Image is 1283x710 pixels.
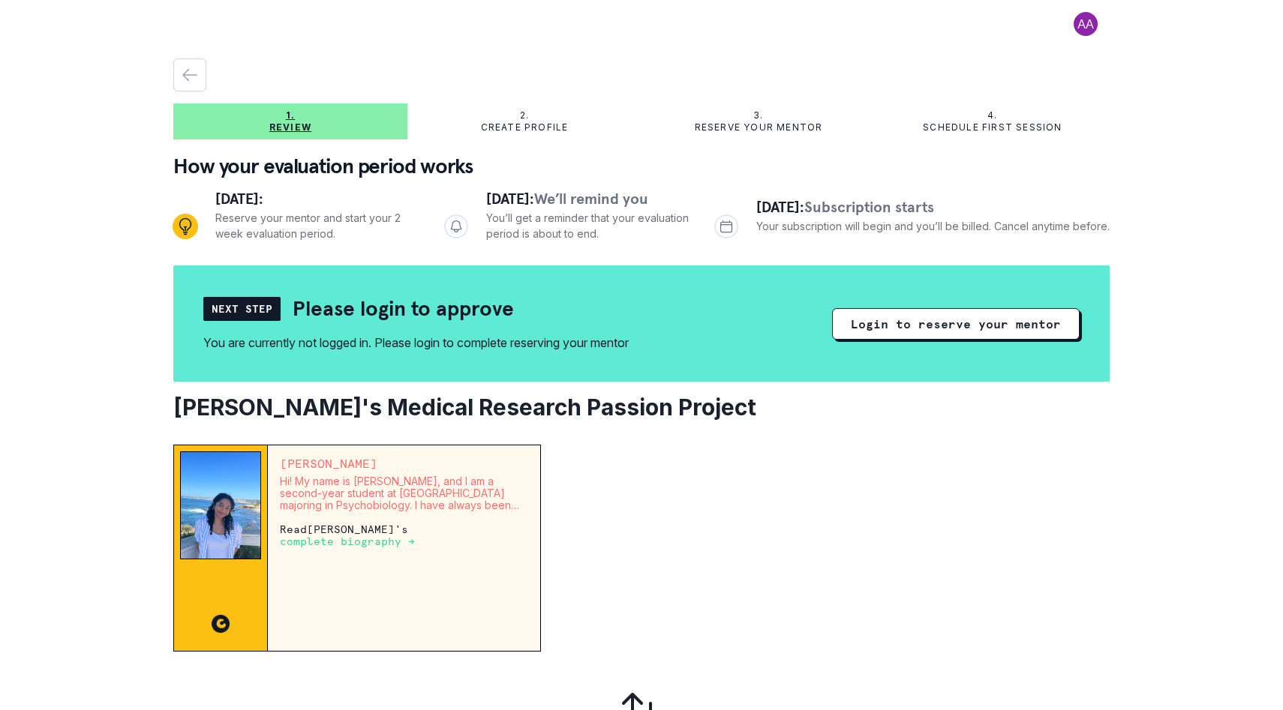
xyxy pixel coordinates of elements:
[280,475,528,511] p: Hi! My name is [PERSON_NAME], and I am a second-year student at [GEOGRAPHIC_DATA] majoring in Psy...
[481,121,569,133] p: Create profile
[534,189,648,208] span: We’ll remind you
[804,197,934,217] span: Subscription starts
[280,535,415,547] a: complete biography →
[203,334,629,352] div: You are currently not logged in. Please login to complete reserving your mentor
[280,457,528,469] p: [PERSON_NAME]
[753,109,763,121] p: 3.
[173,151,1110,181] p: How your evaluation period works
[756,197,804,217] span: [DATE]:
[280,535,415,547] p: complete biography →
[486,210,691,241] p: You’ll get a reminder that your evaluation period is about to end.
[923,121,1062,133] p: Schedule first session
[180,451,261,559] img: Mentor Image
[987,109,997,121] p: 4.
[520,109,529,121] p: 2.
[269,121,311,133] p: Review
[286,109,295,121] p: 1.
[695,121,823,133] p: Reserve your mentor
[173,394,1110,421] h2: [PERSON_NAME]'s Medical Research Passion Project
[280,523,528,547] p: Read [PERSON_NAME] 's
[212,615,230,633] img: CC image
[756,218,1110,234] p: Your subscription will begin and you’ll be billed. Cancel anytime before.
[486,189,534,208] span: [DATE]:
[215,210,420,241] p: Reserve your mentor and start your 2 week evaluation period.
[215,189,263,208] span: [DATE]:
[832,308,1080,340] button: Login to reserve your mentor
[1062,12,1110,36] button: profile picture
[203,297,281,321] div: Next Step
[293,295,514,322] h2: Please login to approve
[173,187,1110,265] div: Progress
